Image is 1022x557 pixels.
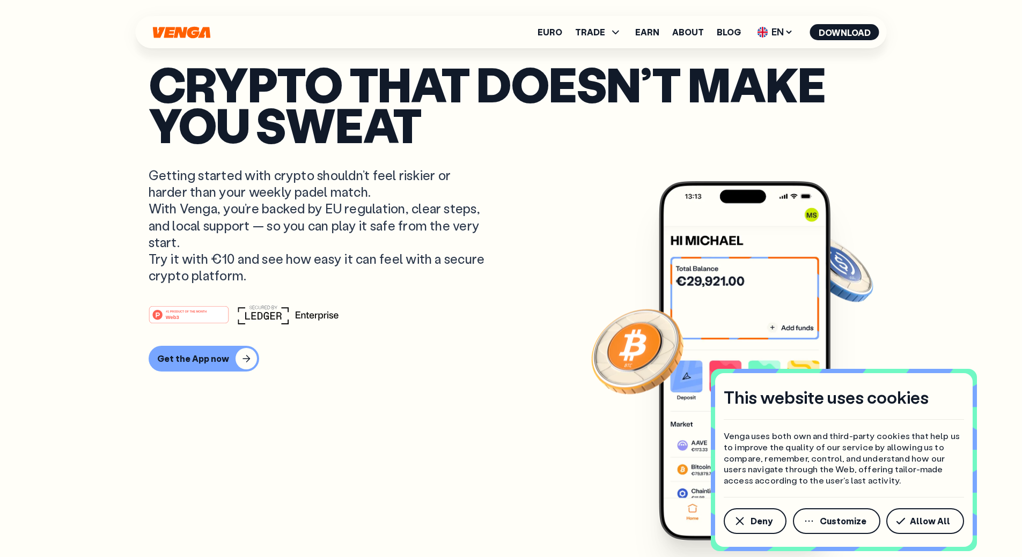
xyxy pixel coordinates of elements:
[575,28,605,36] span: TRADE
[157,353,229,364] div: Get the App now
[635,28,659,36] a: Earn
[589,302,686,399] img: Bitcoin
[910,517,950,525] span: Allow All
[538,28,562,36] a: Euro
[165,314,179,320] tspan: Web3
[798,230,876,307] img: USDC coin
[149,312,229,326] a: #1 PRODUCT OF THE MONTHWeb3
[659,181,830,540] img: Venga app main
[149,167,488,284] p: Getting started with crypto shouldn’t feel riskier or harder than your weekly padel match. With V...
[754,24,797,41] span: EN
[149,346,259,372] button: Get the App now
[724,430,964,486] p: Venga uses both own and third-party cookies that help us to improve the quality of our service by...
[166,310,207,313] tspan: #1 PRODUCT OF THE MONTH
[820,517,866,525] span: Customize
[149,63,874,145] p: Crypto that doesn’t make you sweat
[152,26,212,39] svg: Home
[724,508,786,534] button: Deny
[810,24,879,40] button: Download
[751,517,773,525] span: Deny
[575,26,622,39] span: TRADE
[758,27,768,38] img: flag-uk
[793,508,880,534] button: Customize
[886,508,964,534] button: Allow All
[717,28,741,36] a: Blog
[672,28,704,36] a: About
[724,386,929,409] h4: This website uses cookies
[149,346,874,372] a: Get the App now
